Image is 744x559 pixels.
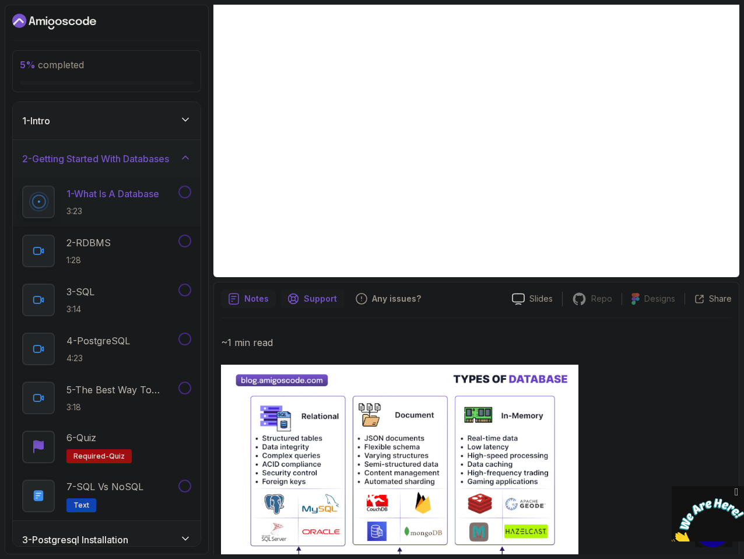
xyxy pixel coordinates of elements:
h3: 2 - Getting Started With Databases [22,152,169,166]
p: Designs [644,293,675,305]
p: 4 - PostgreSQL [66,334,130,348]
p: Repo [591,293,612,305]
p: Slides [529,293,553,305]
a: Slides [503,293,562,305]
p: 1 - What Is A Database [66,187,159,201]
button: notes button [221,289,276,308]
p: Notes [244,293,269,305]
p: 2 - RDBMS [66,236,111,250]
p: 4:23 [66,352,130,364]
span: Text [73,501,89,510]
button: 5-The Best Way To Learn SQL3:18 [22,382,191,414]
button: 3-SQL3:14 [22,284,191,316]
h3: 3 - Postgresql Installation [22,533,128,547]
p: 5 - The Best Way To Learn SQL [66,383,176,397]
p: 7 - SQL vs NoSQL [66,480,143,494]
button: 7-SQL vs NoSQLText [22,480,191,512]
span: completed [20,59,84,71]
button: 2-RDBMS1:28 [22,235,191,267]
button: 1-What Is A Database3:23 [22,186,191,218]
p: Support [304,293,337,305]
h3: 1 - Intro [22,114,50,128]
button: 6-QuizRequired-quiz [22,431,191,463]
p: 3 - SQL [66,285,94,299]
span: quiz [109,452,125,461]
button: 4-PostgreSQL4:23 [22,333,191,365]
p: 1:28 [66,254,111,266]
span: Required- [73,452,109,461]
p: 6 - Quiz [66,431,96,445]
button: Support button [280,289,344,308]
button: 1-Intro [13,102,201,139]
button: Share [685,293,732,305]
p: ~1 min read [221,334,732,351]
p: Share [709,293,732,305]
p: 3:14 [66,303,94,315]
p: 3:18 [66,401,176,413]
span: 5 % [20,59,36,71]
button: 3-Postgresql Installation [13,521,201,558]
a: Dashboard [12,12,96,31]
p: 3:23 [66,205,159,217]
button: Feedback button [349,289,428,308]
p: Any issues? [372,293,421,305]
button: 2-Getting Started With Databases [13,140,201,177]
iframe: chat widget [672,486,744,541]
